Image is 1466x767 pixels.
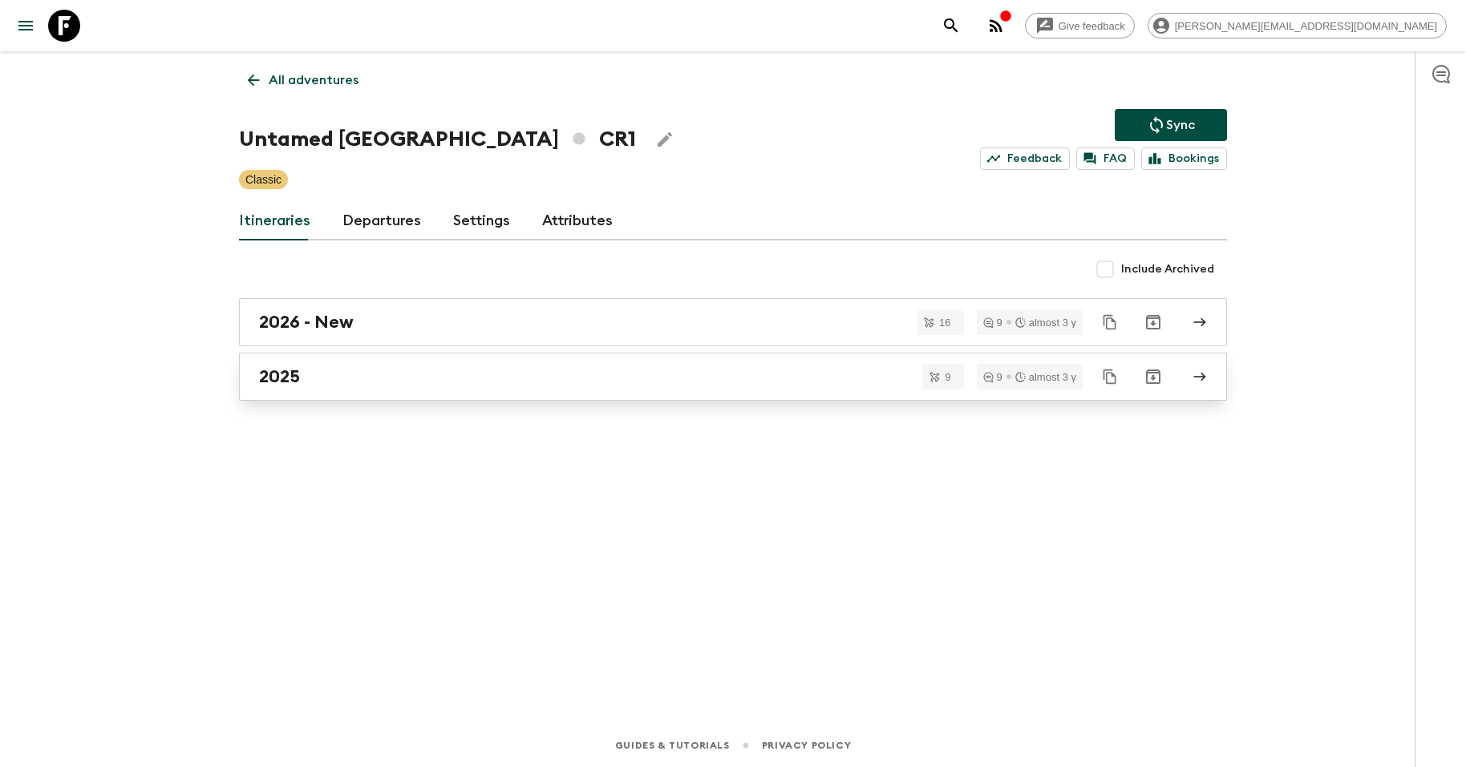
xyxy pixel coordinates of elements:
button: Archive [1137,306,1169,338]
div: 9 [983,372,1002,382]
a: All adventures [239,64,367,96]
a: 2026 - New [239,298,1227,346]
span: [PERSON_NAME][EMAIL_ADDRESS][DOMAIN_NAME] [1166,20,1446,32]
a: Give feedback [1025,13,1135,38]
div: 9 [983,317,1002,328]
a: 2025 [239,353,1227,401]
p: Classic [245,172,281,188]
a: Itineraries [239,202,310,240]
a: Privacy Policy [762,737,851,754]
button: Duplicate [1095,308,1124,337]
button: menu [10,10,42,42]
p: Sync [1166,115,1195,135]
button: search adventures [935,10,967,42]
button: Duplicate [1095,362,1124,391]
a: Bookings [1141,147,1227,170]
a: Departures [342,202,421,240]
span: Give feedback [1050,20,1134,32]
p: All adventures [269,71,358,90]
div: almost 3 y [1015,372,1076,382]
a: FAQ [1076,147,1135,170]
button: Archive [1137,361,1169,393]
button: Edit Adventure Title [649,123,681,155]
div: [PERSON_NAME][EMAIL_ADDRESS][DOMAIN_NAME] [1148,13,1447,38]
a: Attributes [542,202,613,240]
a: Guides & Tutorials [615,737,730,754]
button: Sync adventure departures to the booking engine [1115,109,1227,141]
a: Feedback [980,147,1070,170]
span: 9 [935,372,960,382]
h1: Untamed [GEOGRAPHIC_DATA] CR1 [239,123,636,155]
span: 16 [929,317,960,328]
span: Include Archived [1121,261,1214,277]
a: Settings [453,202,510,240]
h2: 2025 [259,366,300,387]
div: almost 3 y [1015,317,1076,328]
h2: 2026 - New [259,312,354,333]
